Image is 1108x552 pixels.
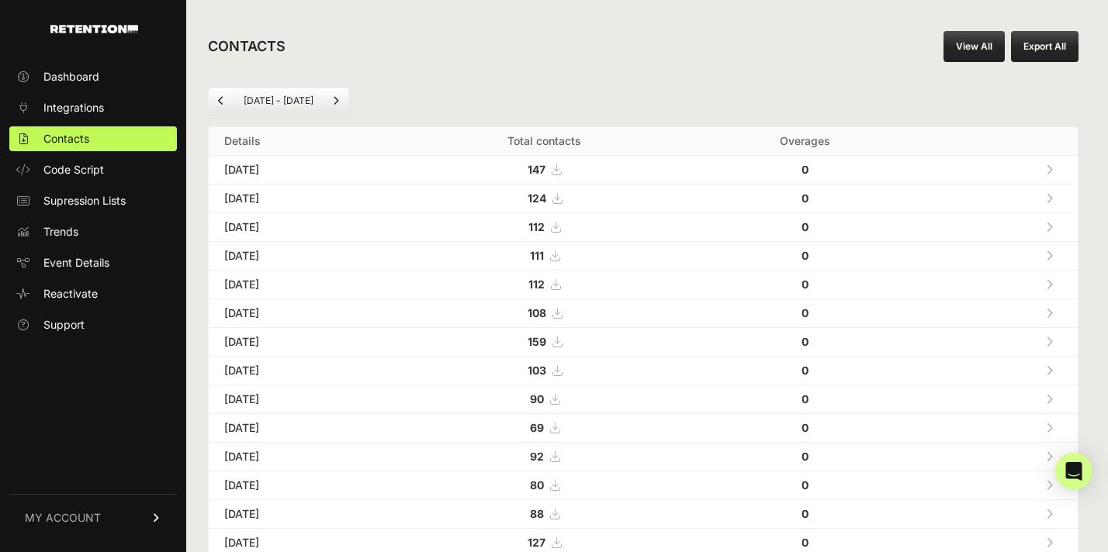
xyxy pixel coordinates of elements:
[209,127,398,156] th: Details
[528,220,545,233] strong: 112
[691,127,919,156] th: Overages
[209,185,398,213] td: [DATE]
[528,335,562,348] a: 159
[209,385,398,414] td: [DATE]
[43,69,99,85] span: Dashboard
[944,31,1005,62] a: View All
[9,95,177,120] a: Integrations
[530,249,544,262] strong: 111
[209,299,398,328] td: [DATE]
[528,364,562,377] a: 103
[528,306,546,319] strong: 108
[43,255,109,271] span: Event Details
[398,127,691,156] th: Total contacts
[528,335,546,348] strong: 159
[43,162,104,178] span: Code Script
[43,317,85,333] span: Support
[9,188,177,213] a: Supression Lists
[802,335,808,348] strong: 0
[25,510,101,526] span: MY ACCOUNT
[234,95,323,107] li: [DATE] - [DATE]
[209,414,398,443] td: [DATE]
[9,219,177,244] a: Trends
[209,242,398,271] td: [DATE]
[208,36,286,57] h2: CONTACTS
[9,281,177,306] a: Reactivate
[802,306,808,319] strong: 0
[1055,453,1092,490] div: Open Intercom Messenger
[209,357,398,385] td: [DATE]
[324,88,348,113] a: Next
[530,507,559,520] a: 88
[530,421,559,434] a: 69
[9,157,177,182] a: Code Script
[528,191,562,205] a: 124
[209,271,398,299] td: [DATE]
[528,278,545,291] strong: 112
[528,220,560,233] a: 112
[802,507,808,520] strong: 0
[530,249,559,262] a: 111
[50,25,138,33] img: Retention.com
[802,421,808,434] strong: 0
[9,312,177,337] a: Support
[43,224,78,240] span: Trends
[528,536,561,549] a: 127
[802,249,808,262] strong: 0
[9,126,177,151] a: Contacts
[209,156,398,185] td: [DATE]
[43,131,89,147] span: Contacts
[43,193,126,209] span: Supression Lists
[9,64,177,89] a: Dashboard
[43,286,98,302] span: Reactivate
[528,536,545,549] strong: 127
[530,478,559,492] a: 80
[530,392,559,405] a: 90
[530,421,544,434] strong: 69
[43,100,104,116] span: Integrations
[802,191,808,205] strong: 0
[530,507,544,520] strong: 88
[530,450,544,463] strong: 92
[209,471,398,500] td: [DATE]
[9,250,177,275] a: Event Details
[528,163,561,176] a: 147
[530,392,544,405] strong: 90
[528,163,545,176] strong: 147
[802,364,808,377] strong: 0
[802,450,808,463] strong: 0
[802,220,808,233] strong: 0
[209,328,398,357] td: [DATE]
[530,478,544,492] strong: 80
[802,278,808,291] strong: 0
[209,213,398,242] td: [DATE]
[209,443,398,471] td: [DATE]
[528,306,562,319] a: 108
[802,478,808,492] strong: 0
[528,278,560,291] a: 112
[802,163,808,176] strong: 0
[1011,31,1079,62] button: Export All
[209,88,234,113] a: Previous
[528,191,546,205] strong: 124
[802,536,808,549] strong: 0
[530,450,559,463] a: 92
[209,500,398,529] td: [DATE]
[528,364,546,377] strong: 103
[802,392,808,405] strong: 0
[9,494,177,541] a: MY ACCOUNT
